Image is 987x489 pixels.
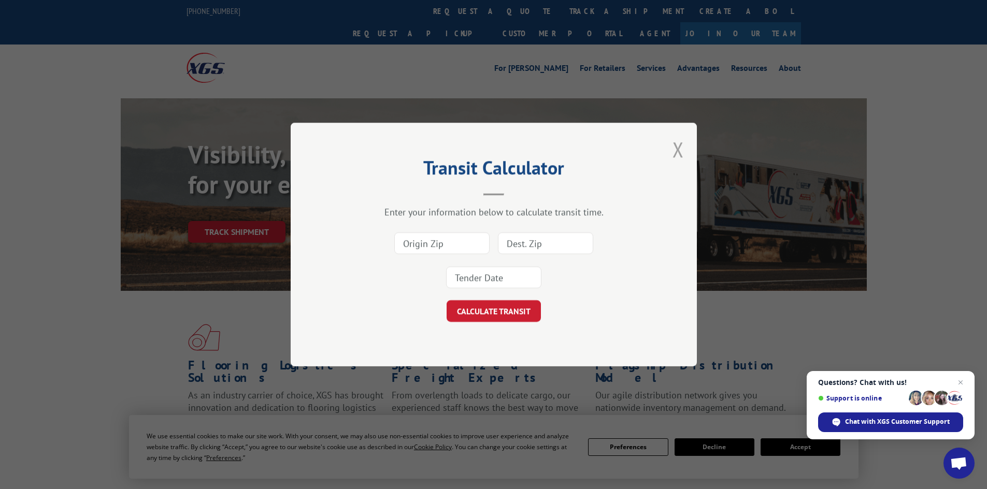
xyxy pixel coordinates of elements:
[818,378,963,387] span: Questions? Chat with us!
[342,206,645,218] div: Enter your information below to calculate transit time.
[498,232,593,254] input: Dest. Zip
[394,232,490,254] input: Origin Zip
[818,412,963,432] div: Chat with XGS Customer Support
[845,417,950,426] span: Chat with XGS Customer Support
[954,376,967,389] span: Close chat
[446,266,541,288] input: Tender Date
[673,136,684,163] button: Close modal
[342,160,645,180] h2: Transit Calculator
[447,300,541,322] button: CALCULATE TRANSIT
[818,394,905,402] span: Support is online
[943,448,975,479] div: Open chat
